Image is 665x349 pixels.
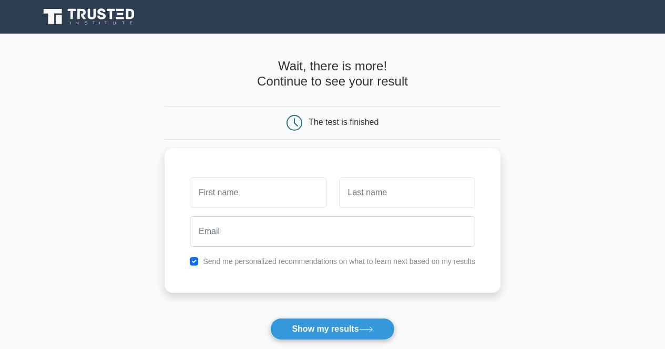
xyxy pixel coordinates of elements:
input: First name [190,177,326,208]
input: Email [190,216,475,247]
h4: Wait, there is more! Continue to see your result [165,59,500,89]
div: The test is finished [309,118,378,126]
label: Send me personalized recommendations on what to learn next based on my results [203,257,475,266]
button: Show my results [270,318,394,340]
input: Last name [339,177,475,208]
